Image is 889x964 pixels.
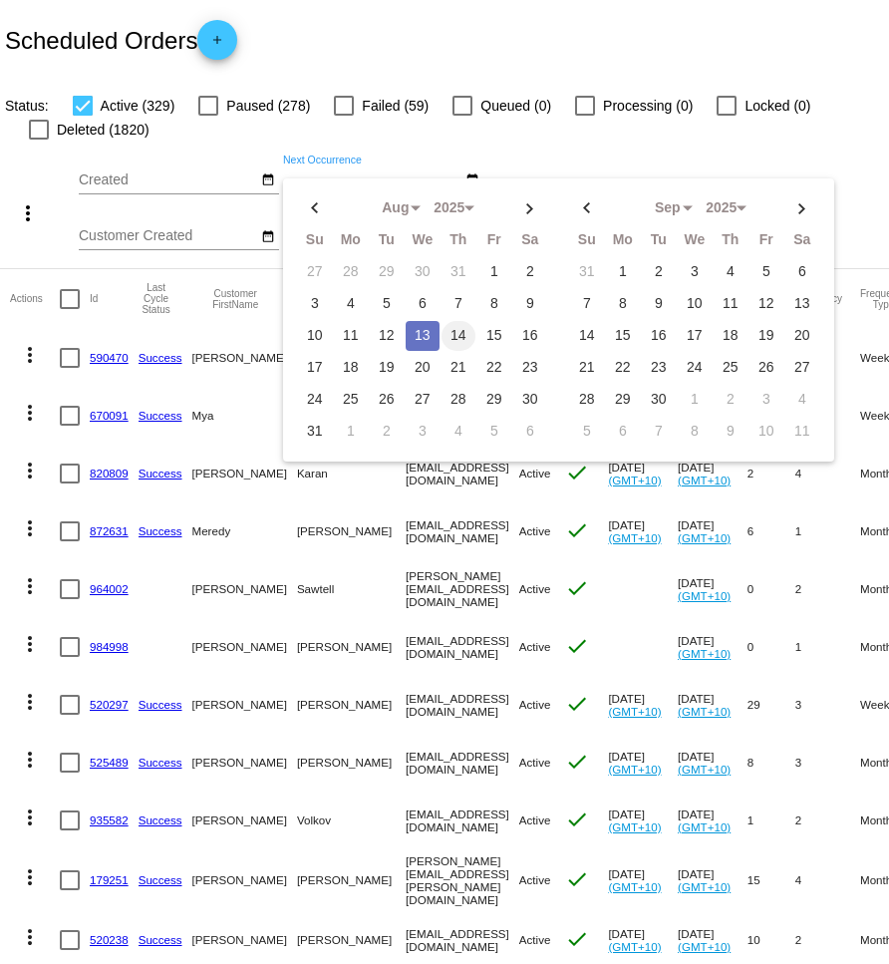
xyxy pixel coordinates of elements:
[90,409,129,422] a: 670091
[18,632,42,656] mat-icon: more_vert
[406,445,519,502] mat-cell: [EMAIL_ADDRESS][DOMAIN_NAME]
[297,849,406,911] mat-cell: [PERSON_NAME]
[406,502,519,560] mat-cell: [EMAIL_ADDRESS][DOMAIN_NAME]
[139,282,174,315] button: Change sorting for LastProcessingCycleId
[747,560,795,618] mat-cell: 0
[678,589,731,602] a: (GMT+10)
[90,524,129,537] a: 872631
[192,445,297,502] mat-cell: [PERSON_NAME]
[565,576,589,600] mat-icon: check
[678,531,731,544] a: (GMT+10)
[678,763,731,776] a: (GMT+10)
[608,445,678,502] mat-cell: [DATE]
[406,560,519,618] mat-cell: [PERSON_NAME][EMAIL_ADDRESS][DOMAIN_NAME]
[608,474,661,486] a: (GMT+10)
[608,763,661,776] a: (GMT+10)
[18,343,42,367] mat-icon: more_vert
[192,560,297,618] mat-cell: [PERSON_NAME]
[747,792,795,849] mat-cell: 1
[90,582,129,595] a: 964002
[678,618,747,676] mat-cell: [DATE]
[18,748,42,772] mat-icon: more_vert
[678,705,731,718] a: (GMT+10)
[519,524,551,537] span: Active
[795,560,860,618] mat-cell: 2
[18,574,42,598] mat-icon: more_vert
[192,792,297,849] mat-cell: [PERSON_NAME]
[697,200,746,216] div: 2025
[747,849,795,911] mat-cell: 15
[90,351,129,364] a: 590470
[678,940,731,953] a: (GMT+10)
[90,756,129,769] a: 525489
[678,647,731,660] a: (GMT+10)
[406,618,519,676] mat-cell: [EMAIL_ADDRESS][DOMAIN_NAME]
[744,94,810,118] span: Locked (0)
[406,849,519,911] mat-cell: [PERSON_NAME][EMAIL_ADDRESS][PERSON_NAME][DOMAIN_NAME]
[565,518,589,542] mat-icon: check
[747,676,795,734] mat-cell: 29
[18,459,42,482] mat-icon: more_vert
[565,750,589,774] mat-icon: check
[205,33,229,57] mat-icon: add
[90,698,129,711] a: 520297
[795,792,860,849] mat-cell: 2
[565,692,589,716] mat-icon: check
[192,288,279,310] button: Change sorting for CustomerFirstName
[139,933,182,946] a: Success
[678,734,747,792] mat-cell: [DATE]
[678,820,731,833] a: (GMT+10)
[192,734,297,792] mat-cell: [PERSON_NAME]
[18,401,42,425] mat-icon: more_vert
[643,200,693,216] div: Sep
[608,880,661,893] a: (GMT+10)
[139,467,182,480] a: Success
[226,94,310,118] span: Paused (278)
[608,940,661,953] a: (GMT+10)
[297,734,406,792] mat-cell: [PERSON_NAME]
[425,200,474,216] div: 2025
[565,634,589,658] mat-icon: check
[5,20,237,60] h2: Scheduled Orders
[362,94,429,118] span: Failed (59)
[297,445,406,502] mat-cell: Karan
[139,873,182,886] a: Success
[18,925,42,949] mat-icon: more_vert
[608,849,678,911] mat-cell: [DATE]
[747,502,795,560] mat-cell: 6
[297,618,406,676] mat-cell: [PERSON_NAME]
[406,734,519,792] mat-cell: [EMAIL_ADDRESS][DOMAIN_NAME]
[139,351,182,364] a: Success
[297,560,406,618] mat-cell: Sawtell
[603,94,693,118] span: Processing (0)
[608,531,661,544] a: (GMT+10)
[10,269,60,329] mat-header-cell: Actions
[480,94,551,118] span: Queued (0)
[795,734,860,792] mat-cell: 3
[90,293,98,305] button: Change sorting for Id
[18,690,42,714] mat-icon: more_vert
[747,445,795,502] mat-cell: 2
[747,734,795,792] mat-cell: 8
[283,172,462,188] input: Next Occurrence
[565,807,589,831] mat-icon: check
[519,582,551,595] span: Active
[139,756,182,769] a: Success
[747,618,795,676] mat-cell: 0
[18,516,42,540] mat-icon: more_vert
[192,387,297,445] mat-cell: Mya
[795,849,860,911] mat-cell: 4
[139,698,182,711] a: Success
[192,329,297,387] mat-cell: [PERSON_NAME]
[79,172,258,188] input: Created
[5,98,49,114] span: Status:
[90,873,129,886] a: 179251
[678,792,747,849] mat-cell: [DATE]
[18,865,42,889] mat-icon: more_vert
[261,172,275,188] mat-icon: date_range
[406,792,519,849] mat-cell: [EMAIL_ADDRESS][DOMAIN_NAME]
[795,618,860,676] mat-cell: 1
[519,698,551,711] span: Active
[261,229,275,245] mat-icon: date_range
[519,933,551,946] span: Active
